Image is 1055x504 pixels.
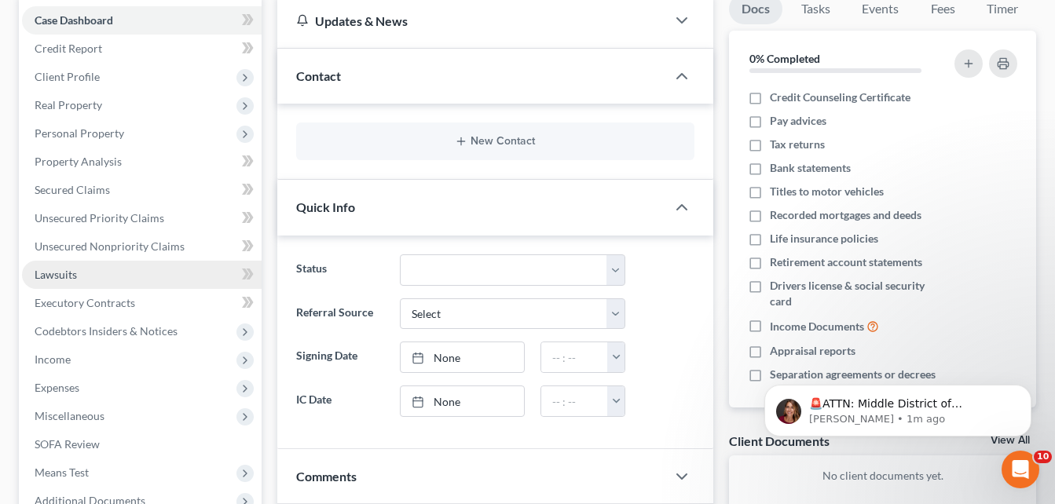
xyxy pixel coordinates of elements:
[541,386,608,416] input: -- : --
[35,466,89,479] span: Means Test
[288,254,392,286] label: Status
[401,386,524,416] a: None
[35,70,100,83] span: Client Profile
[288,385,392,417] label: IC Date
[296,199,355,214] span: Quick Info
[35,155,122,168] span: Property Analysis
[22,289,262,317] a: Executory Contracts
[1034,451,1052,463] span: 10
[35,183,110,196] span: Secured Claims
[35,381,79,394] span: Expenses
[401,342,524,372] a: None
[770,319,864,334] span: Income Documents
[22,430,262,458] a: SOFA Review
[288,298,392,330] label: Referral Source
[770,254,922,270] span: Retirement account statements
[35,239,185,253] span: Unsecured Nonpriority Claims
[35,409,104,422] span: Miscellaneous
[35,211,164,225] span: Unsecured Priority Claims
[309,135,682,148] button: New Contact
[541,342,608,372] input: -- : --
[35,437,100,451] span: SOFA Review
[741,352,1055,462] iframe: Intercom notifications message
[22,6,262,35] a: Case Dashboard
[22,261,262,289] a: Lawsuits
[770,137,825,152] span: Tax returns
[288,341,392,373] label: Signing Date
[742,468,1024,484] p: No client documents yet.
[770,278,946,309] span: Drivers license & social security card
[35,296,135,309] span: Executory Contracts
[35,13,113,27] span: Case Dashboard
[729,433,830,449] div: Client Documents
[35,126,124,140] span: Personal Property
[22,176,262,204] a: Secured Claims
[770,113,826,129] span: Pay advices
[35,268,77,281] span: Lawsuits
[296,13,647,29] div: Updates & News
[22,148,262,176] a: Property Analysis
[296,68,341,83] span: Contact
[770,160,851,176] span: Bank statements
[35,324,178,338] span: Codebtors Insiders & Notices
[1002,451,1039,488] iframe: Intercom live chat
[770,231,878,247] span: Life insurance policies
[770,207,921,223] span: Recorded mortgages and deeds
[749,52,820,65] strong: 0% Completed
[22,232,262,261] a: Unsecured Nonpriority Claims
[770,89,910,105] span: Credit Counseling Certificate
[22,35,262,63] a: Credit Report
[22,204,262,232] a: Unsecured Priority Claims
[35,98,102,111] span: Real Property
[770,343,855,359] span: Appraisal reports
[296,469,357,484] span: Comments
[35,42,102,55] span: Credit Report
[35,352,71,366] span: Income
[770,184,884,199] span: Titles to motor vehicles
